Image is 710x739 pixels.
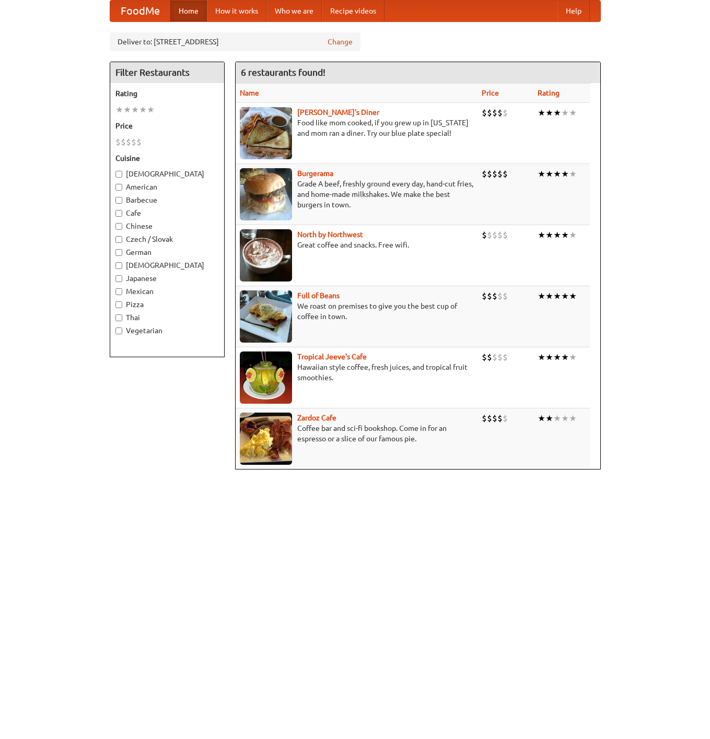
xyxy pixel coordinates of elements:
[492,229,497,241] li: $
[538,290,545,302] li: ★
[115,221,219,231] label: Chinese
[569,229,577,241] li: ★
[240,413,292,465] img: zardoz.jpg
[297,291,340,300] a: Full of Beans
[545,168,553,180] li: ★
[328,37,353,47] a: Change
[545,107,553,119] li: ★
[115,195,219,205] label: Barbecue
[545,351,553,363] li: ★
[240,351,292,404] img: jeeves.jpg
[297,414,336,422] a: Zardoz Cafe
[139,104,147,115] li: ★
[123,104,131,115] li: ★
[115,223,122,230] input: Chinese
[126,136,131,148] li: $
[297,353,367,361] a: Tropical Jeeve's Cafe
[170,1,207,21] a: Home
[115,121,219,131] h5: Price
[561,351,569,363] li: ★
[115,236,122,243] input: Czech / Slovak
[115,171,122,178] input: [DEMOGRAPHIC_DATA]
[297,230,363,239] a: North by Northwest
[569,413,577,424] li: ★
[240,168,292,220] img: burgerama.jpg
[240,179,473,210] p: Grade A beef, freshly ground every day, hand-cut fries, and home-made milkshakes. We make the bes...
[147,104,155,115] li: ★
[553,413,561,424] li: ★
[115,249,122,256] input: German
[553,168,561,180] li: ★
[487,107,492,119] li: $
[497,107,503,119] li: $
[110,32,360,51] div: Deliver to: [STREET_ADDRESS]
[136,136,142,148] li: $
[487,351,492,363] li: $
[115,136,121,148] li: $
[115,325,219,336] label: Vegetarian
[240,229,292,281] img: north.jpg
[240,107,292,159] img: sallys.jpg
[115,275,122,282] input: Japanese
[115,301,122,308] input: Pizza
[492,107,497,119] li: $
[492,413,497,424] li: $
[503,107,508,119] li: $
[553,107,561,119] li: ★
[115,169,219,179] label: [DEMOGRAPHIC_DATA]
[497,351,503,363] li: $
[131,136,136,148] li: $
[115,88,219,99] h5: Rating
[207,1,266,21] a: How it works
[561,290,569,302] li: ★
[561,413,569,424] li: ★
[561,107,569,119] li: ★
[115,286,219,297] label: Mexican
[240,118,473,138] p: Food like mom cooked, if you grew up in [US_STATE] and mom ran a diner. Try our blue plate special!
[115,299,219,310] label: Pizza
[115,184,122,191] input: American
[115,104,123,115] li: ★
[487,290,492,302] li: $
[553,290,561,302] li: ★
[240,290,292,343] img: beans.jpg
[538,107,545,119] li: ★
[115,197,122,204] input: Barbecue
[503,290,508,302] li: $
[553,351,561,363] li: ★
[241,67,325,77] ng-pluralize: 6 restaurants found!
[569,168,577,180] li: ★
[538,413,545,424] li: ★
[482,107,487,119] li: $
[538,351,545,363] li: ★
[497,413,503,424] li: $
[497,290,503,302] li: $
[482,290,487,302] li: $
[115,153,219,163] h5: Cuisine
[115,247,219,257] label: German
[497,168,503,180] li: $
[240,89,259,97] a: Name
[110,1,170,21] a: FoodMe
[482,413,487,424] li: $
[497,229,503,241] li: $
[503,351,508,363] li: $
[569,290,577,302] li: ★
[297,108,379,116] a: [PERSON_NAME]'s Diner
[561,229,569,241] li: ★
[545,413,553,424] li: ★
[487,413,492,424] li: $
[538,168,545,180] li: ★
[492,351,497,363] li: $
[240,423,473,444] p: Coffee bar and sci-fi bookshop. Come in for an espresso or a slice of our famous pie.
[492,290,497,302] li: $
[115,312,219,323] label: Thai
[115,234,219,244] label: Czech / Slovak
[240,362,473,383] p: Hawaiian style coffee, fresh juices, and tropical fruit smoothies.
[538,89,560,97] a: Rating
[545,229,553,241] li: ★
